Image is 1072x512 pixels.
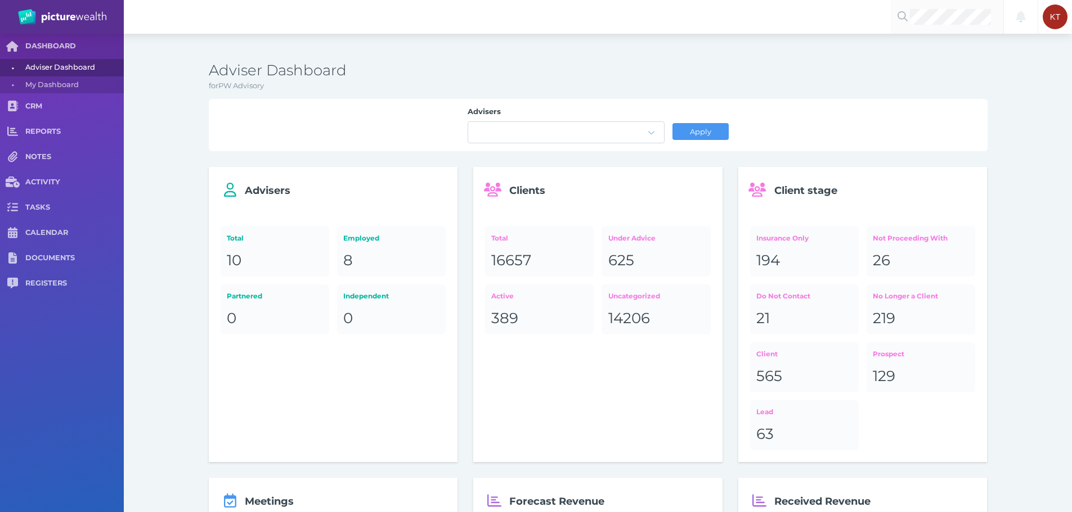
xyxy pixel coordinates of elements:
a: Independent0 [337,284,446,334]
a: Active389 [485,284,594,334]
a: Employed8 [337,226,446,276]
span: Adviser Dashboard [25,59,120,76]
div: 26 [873,251,969,270]
span: TASKS [25,203,124,212]
span: CRM [25,102,124,111]
div: 63 [756,425,853,444]
span: Client [756,350,778,358]
a: Under Advice625 [602,226,710,276]
span: REGISTERS [25,279,124,288]
div: 565 [756,367,853,386]
span: Partnered [227,292,262,300]
div: 0 [343,309,439,328]
span: ACTIVITY [25,178,124,187]
a: Total10 [221,226,329,276]
span: DASHBOARD [25,42,124,51]
div: 8 [343,251,439,270]
span: Prospect [873,350,904,358]
span: Meetings [245,495,294,508]
span: Do Not Contact [756,292,810,300]
div: 194 [756,251,853,270]
div: 14206 [608,309,705,328]
span: KT [1050,12,1061,21]
span: Insurance Only [756,234,809,242]
span: Not Proceeding With [873,234,948,242]
span: No Longer a Client [873,292,938,300]
span: NOTES [25,152,124,162]
span: Lead [756,407,773,416]
span: My Dashboard [25,76,120,94]
span: Employed [343,234,379,242]
div: 10 [227,251,323,270]
a: Total16657 [485,226,594,276]
a: Partnered0 [221,284,329,334]
span: Under Advice [608,234,656,242]
span: Clients [509,184,545,197]
span: Apply [685,127,716,136]
span: Active [491,292,514,300]
span: Total [227,234,244,242]
div: 625 [608,251,705,270]
div: 0 [227,309,323,328]
label: Advisers [468,107,665,121]
div: Kiran Tristanto [1043,4,1067,29]
span: Independent [343,292,389,300]
span: Received Revenue [774,495,871,508]
button: Apply [672,123,729,140]
div: 16657 [491,251,587,270]
p: for PW Advisory [209,80,988,92]
div: 21 [756,309,853,328]
span: Forecast Revenue [509,495,604,508]
div: 219 [873,309,969,328]
div: 389 [491,309,587,328]
h3: Adviser Dashboard [209,61,988,80]
span: DOCUMENTS [25,253,124,263]
span: Uncategorized [608,292,660,300]
span: CALENDAR [25,228,124,238]
span: Advisers [245,184,290,197]
span: REPORTS [25,127,124,137]
span: Total [491,234,508,242]
span: Client stage [774,184,837,197]
img: PW [18,9,106,25]
div: 129 [873,367,969,386]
